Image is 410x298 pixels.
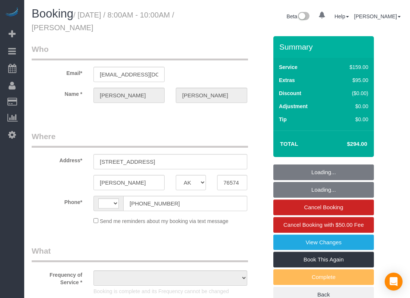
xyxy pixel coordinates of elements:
legend: Who [32,44,248,60]
label: Email* [26,67,88,77]
div: $0.00 [334,116,368,123]
label: Name * [26,88,88,98]
h3: Summary [279,43,370,51]
input: First Name* [93,88,165,103]
small: / [DATE] / 8:00AM - 10:00AM / [PERSON_NAME] [32,11,174,32]
label: Tip [279,116,287,123]
label: Discount [279,90,301,97]
span: Booking [32,7,73,20]
a: View Changes [273,235,374,250]
legend: What [32,245,248,262]
label: Phone* [26,196,88,206]
input: Last Name* [176,88,247,103]
label: Address* [26,154,88,164]
input: Email* [93,67,165,82]
a: Beta [287,13,310,19]
div: $95.00 [334,76,368,84]
a: Help [334,13,349,19]
div: ($0.00) [334,90,368,97]
label: Extras [279,76,295,84]
a: Book This Again [273,252,374,267]
a: Cancel Booking with $50.00 Fee [273,217,374,233]
a: [PERSON_NAME] [354,13,401,19]
img: New interface [297,12,309,22]
input: City* [93,175,165,190]
label: Frequency of Service * [26,269,88,286]
label: Service [279,63,298,71]
div: $0.00 [334,103,368,110]
p: Booking is complete and its Frequency cannot be changed [93,288,247,295]
div: $159.00 [334,63,368,71]
h4: $294.00 [325,141,367,147]
label: Adjustment [279,103,308,110]
input: Phone* [123,196,247,211]
span: Cancel Booking with $50.00 Fee [283,222,364,228]
a: Cancel Booking [273,200,374,215]
span: Send me reminders about my booking via text message [100,218,229,224]
strong: Total [280,141,298,147]
input: Zip Code* [217,175,247,190]
legend: Where [32,131,248,148]
div: Open Intercom Messenger [385,273,403,291]
img: Automaid Logo [4,7,19,18]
